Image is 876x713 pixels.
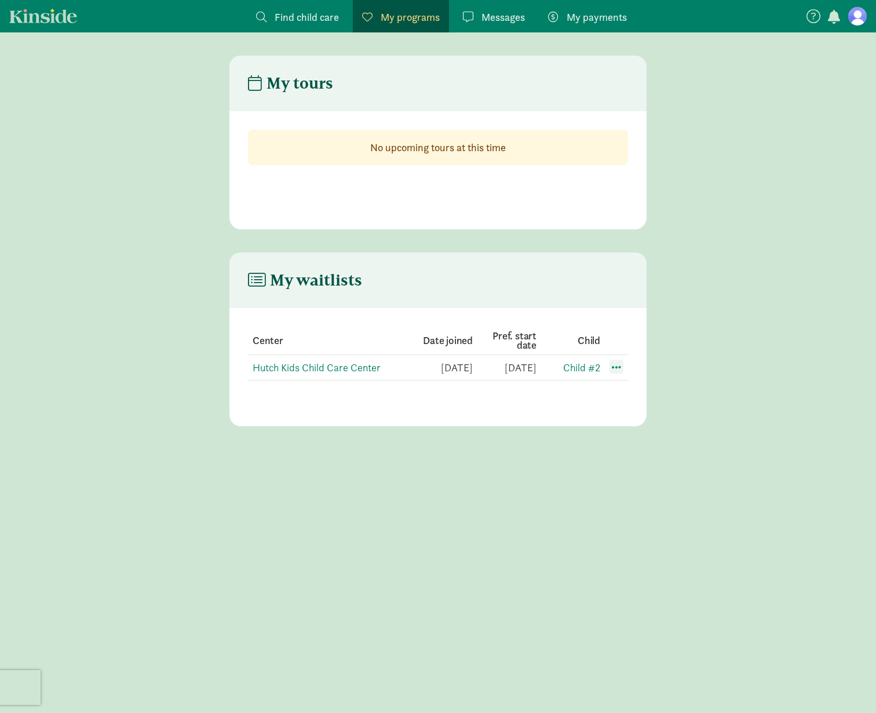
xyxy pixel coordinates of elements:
th: Center [248,327,409,355]
a: Kinside [9,9,77,23]
span: Messages [481,9,525,25]
h4: My waitlists [248,271,362,290]
a: Child #2 [563,361,600,374]
h4: My tours [248,74,333,93]
th: Pref. start date [473,327,536,355]
span: Find child care [275,9,339,25]
strong: No upcoming tours at this time [370,141,506,154]
th: Date joined [409,327,473,355]
td: [DATE] [473,355,536,381]
a: Hutch Kids Child Care Center [253,361,381,374]
span: My payments [567,9,627,25]
td: [DATE] [409,355,473,381]
th: Child [536,327,600,355]
span: My programs [381,9,440,25]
